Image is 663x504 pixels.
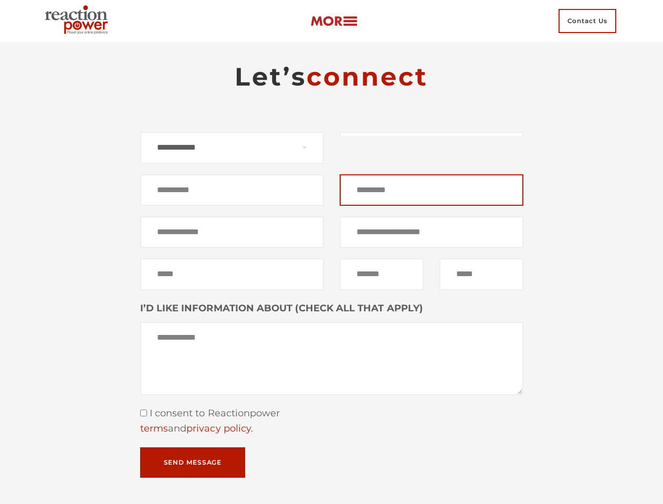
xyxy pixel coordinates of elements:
img: Executive Branding | Personal Branding Agency [40,2,117,40]
span: Contact Us [559,9,616,33]
a: terms [140,423,168,434]
h2: Let’s [140,61,523,92]
div: and [140,421,523,437]
img: more-btn.png [310,15,357,27]
strong: I’D LIKE INFORMATION ABOUT (CHECK ALL THAT APPLY) [140,302,423,314]
span: connect [307,61,428,92]
form: Contact form [140,132,523,478]
span: I consent to Reactionpower [147,407,280,419]
button: Send Message [140,447,246,478]
a: privacy policy. [186,423,253,434]
span: Send Message [164,459,222,466]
